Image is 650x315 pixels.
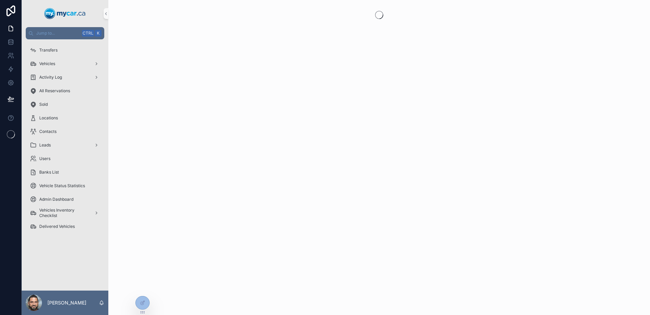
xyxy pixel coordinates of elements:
[39,61,55,66] span: Vehicles
[26,207,104,219] a: Vehicles Inventory Checklist
[26,58,104,70] a: Vehicles
[36,31,79,36] span: Jump to...
[26,98,104,111] a: Sold
[26,193,104,205] a: Admin Dashboard
[39,115,58,121] span: Locations
[39,47,58,53] span: Transfers
[39,156,50,161] span: Users
[39,183,85,189] span: Vehicle Status Statistics
[39,102,48,107] span: Sold
[26,166,104,178] a: Banks List
[26,180,104,192] a: Vehicle Status Statistics
[39,129,57,134] span: Contacts
[26,139,104,151] a: Leads
[82,30,94,37] span: Ctrl
[39,197,73,202] span: Admin Dashboard
[26,85,104,97] a: All Reservations
[22,39,108,241] div: scrollable content
[39,75,62,80] span: Activity Log
[26,112,104,124] a: Locations
[26,125,104,138] a: Contacts
[26,27,104,39] button: Jump to...CtrlK
[39,224,75,229] span: Delivered Vehicles
[39,88,70,94] span: All Reservations
[95,31,101,36] span: K
[39,142,51,148] span: Leads
[39,170,59,175] span: Banks List
[39,208,89,218] span: Vehicles Inventory Checklist
[26,71,104,83] a: Activity Log
[47,299,86,306] p: [PERSON_NAME]
[26,220,104,233] a: Delivered Vehicles
[26,44,104,56] a: Transfers
[44,8,86,19] img: App logo
[26,153,104,165] a: Users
